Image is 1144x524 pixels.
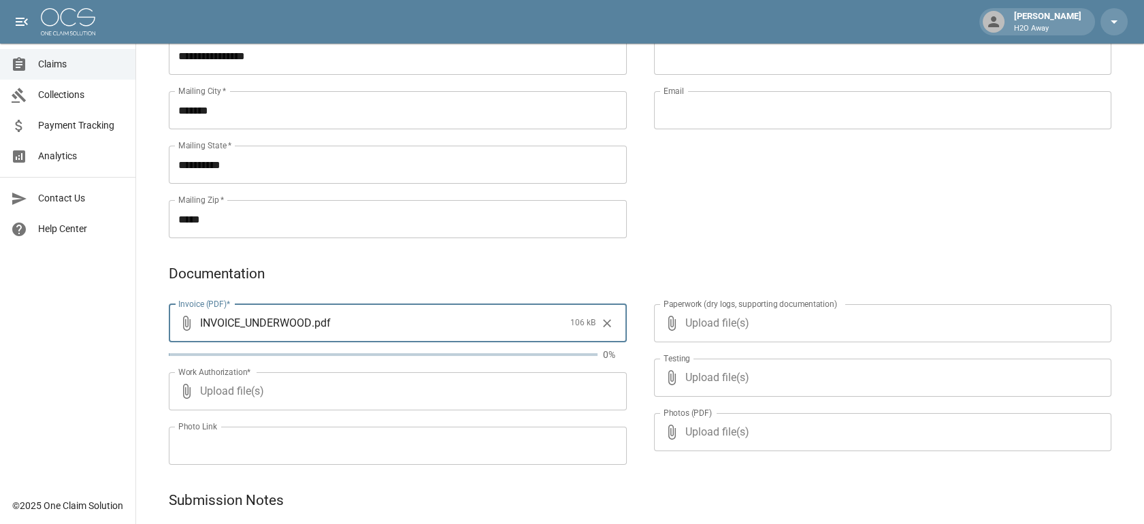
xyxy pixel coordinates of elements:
div: [PERSON_NAME] [1009,10,1087,34]
span: INVOICE_UNDERWOOD [200,315,312,331]
label: Mailing City [178,85,227,97]
span: Upload file(s) [685,413,1075,451]
span: Payment Tracking [38,118,125,133]
span: . pdf [312,315,331,331]
label: Paperwork (dry logs, supporting documentation) [664,298,837,310]
span: Help Center [38,222,125,236]
p: H2O Away [1014,23,1081,35]
span: Upload file(s) [685,304,1075,342]
span: Upload file(s) [200,372,590,410]
label: Photo Link [178,421,217,432]
button: Clear [597,313,617,333]
div: © 2025 One Claim Solution [12,499,123,512]
label: Work Authorization* [178,366,251,378]
label: Mailing State [178,140,231,151]
img: ocs-logo-white-transparent.png [41,8,95,35]
span: 106 kB [570,316,595,330]
label: Invoice (PDF)* [178,298,231,310]
label: Email [664,85,684,97]
label: Photos (PDF) [664,407,712,419]
p: 0% [603,348,627,361]
label: Mailing Zip [178,194,225,206]
span: Analytics [38,149,125,163]
button: open drawer [8,8,35,35]
span: Claims [38,57,125,71]
span: Upload file(s) [685,359,1075,397]
label: Testing [664,353,690,364]
span: Collections [38,88,125,102]
span: Contact Us [38,191,125,206]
